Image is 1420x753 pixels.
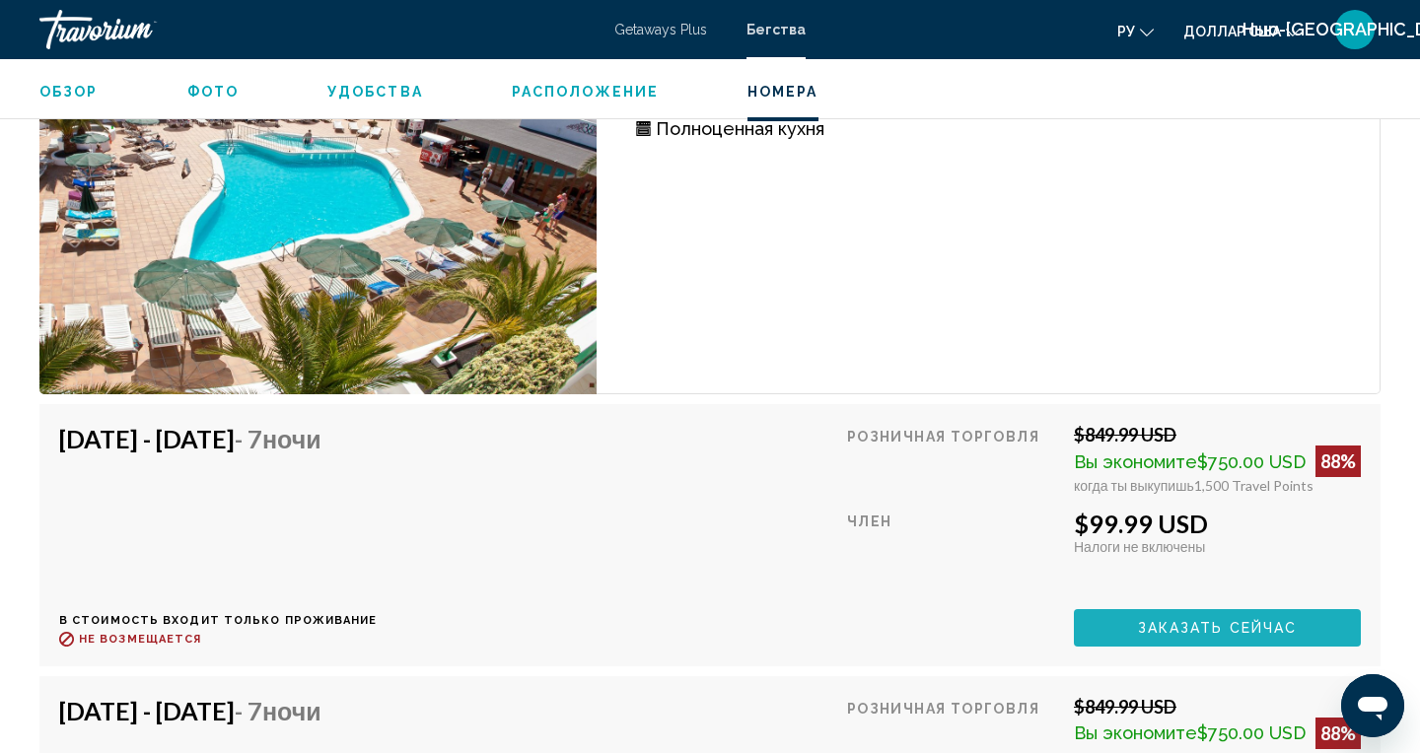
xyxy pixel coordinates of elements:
span: Номера [747,84,818,100]
a: Травориум [39,10,595,49]
button: Обзор [39,83,99,101]
span: 1,500 Travel Points [1194,477,1313,494]
span: Удобства [327,84,423,100]
button: Фото [187,83,239,101]
span: когда ты выкупишь [1074,477,1194,494]
span: Вы экономите [1074,722,1197,743]
span: Вы экономите [1074,451,1197,472]
button: Изменить язык [1117,17,1154,45]
span: Полноценная кухня [656,118,824,139]
span: Обзор [39,84,99,100]
button: Номера [747,83,818,101]
div: $849.99 USD [1074,696,1361,718]
button: Расположение [512,83,659,101]
a: Getaways Plus [614,22,707,37]
div: Розничная торговля [847,424,1059,494]
div: 88% [1315,718,1361,749]
p: В стоимость входит только проживание [59,614,378,627]
span: $750.00 USD [1197,722,1306,743]
span: ночи [262,696,321,725]
font: доллар США [1183,24,1281,39]
span: Расположение [512,84,659,100]
span: Фото [187,84,239,100]
a: Бегства [746,22,806,37]
span: Заказать сейчас [1138,621,1298,637]
button: Изменить валюту [1183,17,1300,45]
span: Не возмещается [79,633,201,646]
div: 88% [1315,445,1361,477]
h4: [DATE] - [DATE] [59,424,363,453]
span: - 7 [235,424,321,453]
iframe: Кнопка запуска окна обмена сообщениями [1341,674,1404,737]
span: Налоги не включены [1074,538,1205,555]
div: $849.99 USD [1074,424,1361,445]
span: ночи [262,424,321,453]
font: ру [1117,24,1135,39]
div: $99.99 USD [1074,509,1361,538]
h4: [DATE] - [DATE] [59,696,363,725]
span: - 7 [235,696,321,725]
button: Удобства [327,83,423,101]
div: Член [847,509,1059,594]
button: Меню пользователя [1329,9,1381,50]
span: $750.00 USD [1197,451,1306,472]
button: Заказать сейчас [1074,609,1361,646]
